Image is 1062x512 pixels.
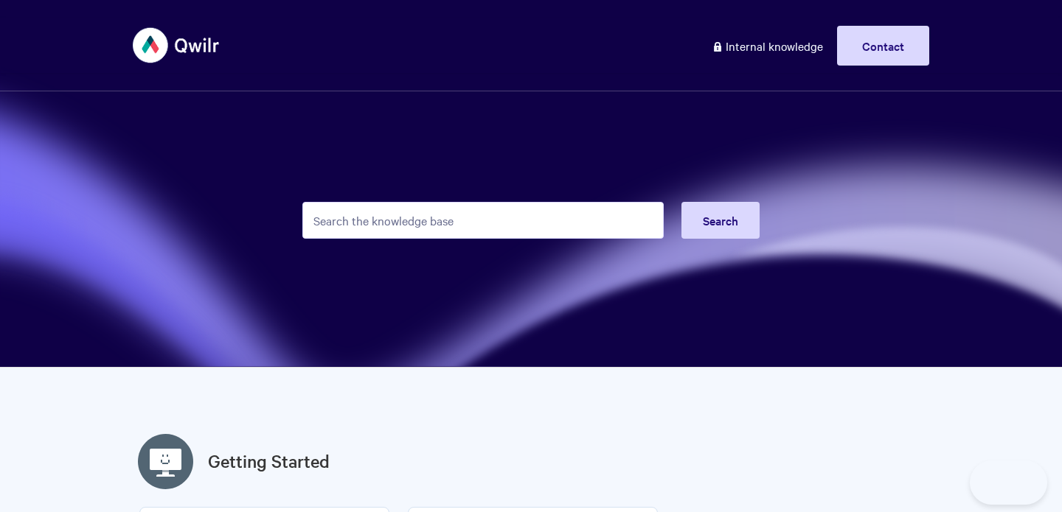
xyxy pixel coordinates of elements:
[837,26,929,66] a: Contact
[208,448,330,474] a: Getting Started
[703,212,738,228] span: Search
[302,202,664,239] input: Search the knowledge base
[970,460,1047,505] iframe: Toggle Customer Support
[701,26,834,66] a: Internal knowledge
[681,202,760,239] button: Search
[133,18,221,73] img: Qwilr Help Center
